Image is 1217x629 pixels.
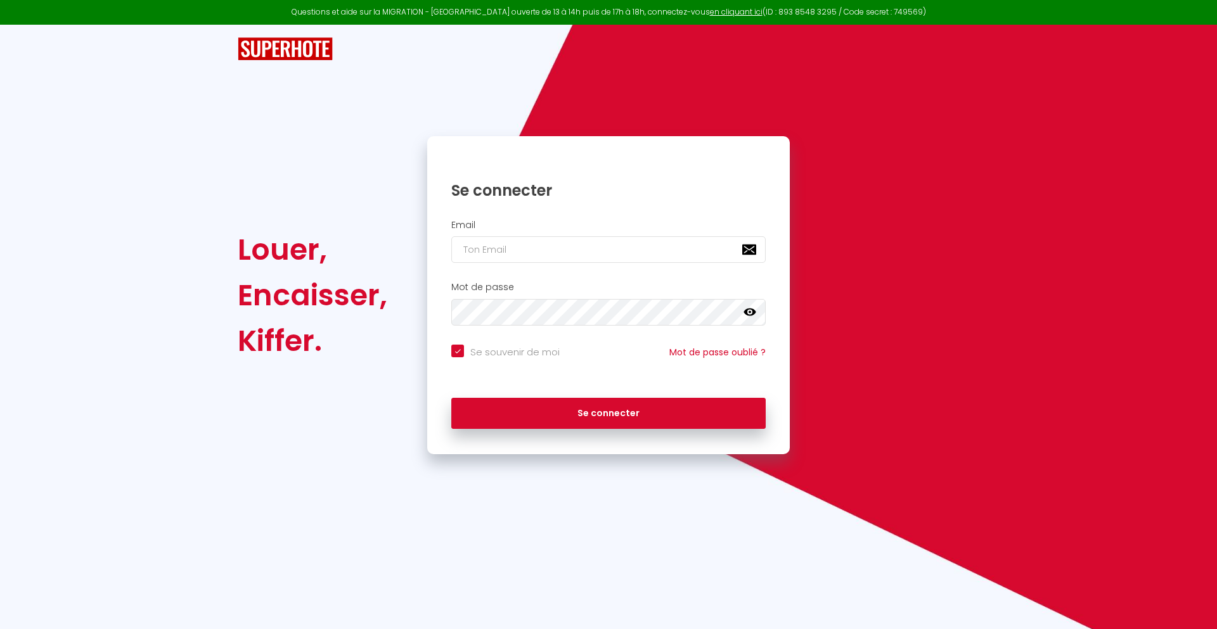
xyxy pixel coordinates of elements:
[710,6,763,17] a: en cliquant ici
[451,282,766,293] h2: Mot de passe
[669,346,766,359] a: Mot de passe oublié ?
[238,227,387,272] div: Louer,
[238,272,387,318] div: Encaisser,
[451,220,766,231] h2: Email
[238,37,333,61] img: SuperHote logo
[451,236,766,263] input: Ton Email
[238,318,387,364] div: Kiffer.
[451,181,766,200] h1: Se connecter
[451,398,766,429] button: Se connecter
